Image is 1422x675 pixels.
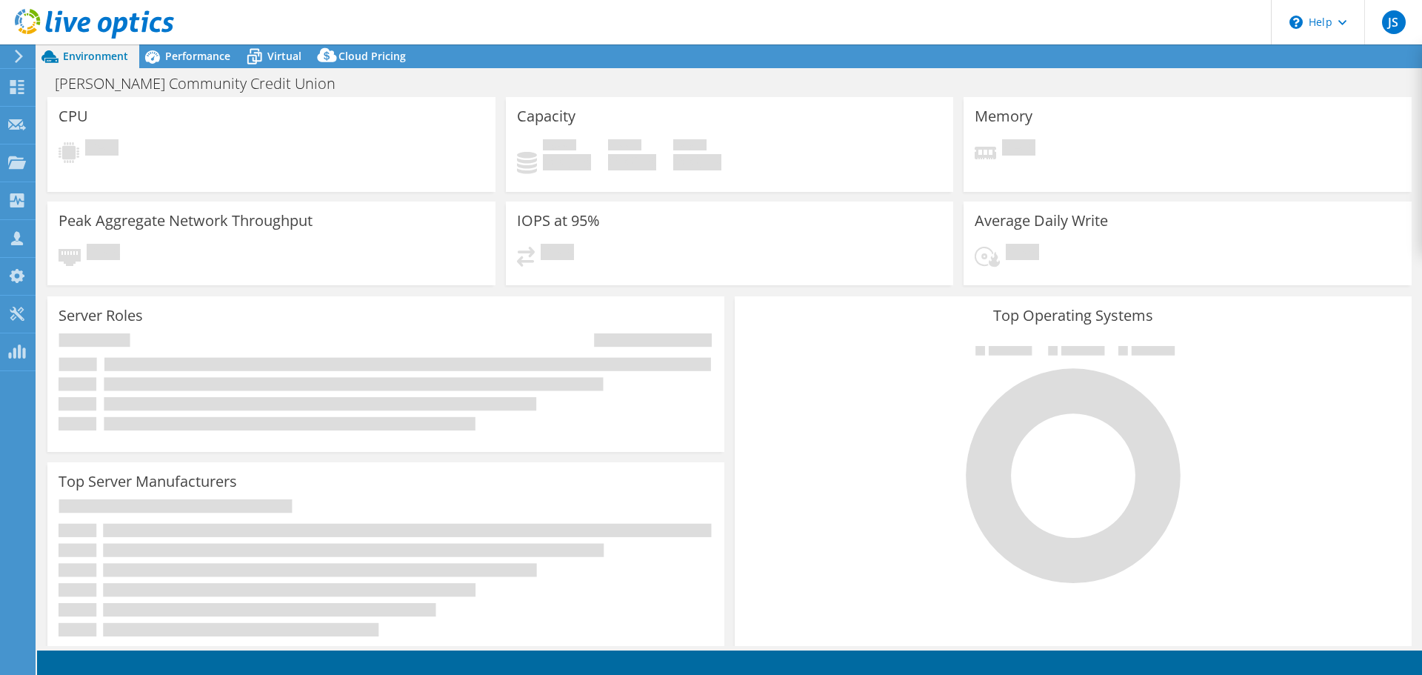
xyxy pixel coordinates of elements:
h3: Top Server Manufacturers [59,473,237,490]
span: Cloud Pricing [338,49,406,63]
h3: Top Operating Systems [746,307,1401,324]
span: Pending [87,244,120,264]
span: Total [673,139,707,154]
h4: 0 GiB [673,154,721,170]
span: Performance [165,49,230,63]
h1: [PERSON_NAME] Community Credit Union [48,76,358,92]
span: Free [608,139,641,154]
h3: IOPS at 95% [517,213,600,229]
h3: CPU [59,108,88,124]
h3: Peak Aggregate Network Throughput [59,213,313,229]
span: Pending [1006,244,1039,264]
svg: \n [1289,16,1303,29]
h3: Server Roles [59,307,143,324]
span: Pending [85,139,118,159]
h3: Capacity [517,108,575,124]
span: Pending [1002,139,1035,159]
span: Used [543,139,576,154]
span: Environment [63,49,128,63]
h3: Memory [975,108,1032,124]
h4: 0 GiB [608,154,656,170]
span: Pending [541,244,574,264]
span: Virtual [267,49,301,63]
h3: Average Daily Write [975,213,1108,229]
h4: 0 GiB [543,154,591,170]
span: JS [1382,10,1406,34]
